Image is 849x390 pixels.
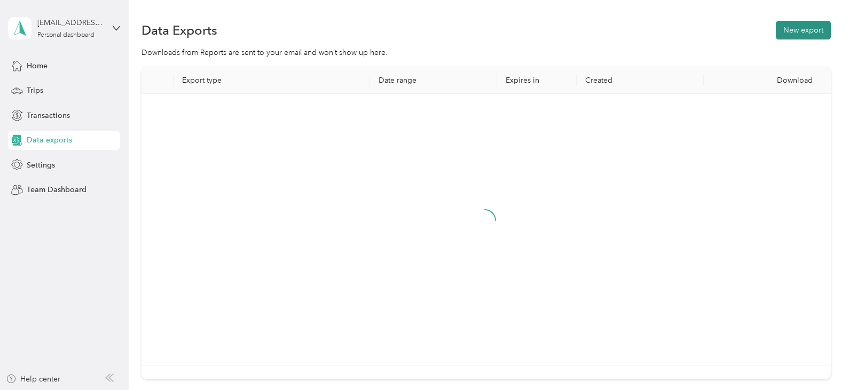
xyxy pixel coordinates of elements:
th: Created [577,67,704,94]
span: Transactions [27,110,70,121]
button: Help center [6,373,60,385]
span: Data exports [27,134,72,146]
th: Date range [370,67,497,94]
th: Export type [174,67,371,94]
span: Trips [27,85,43,96]
span: Home [27,60,48,71]
button: New export [776,21,831,39]
div: [EMAIL_ADDRESS][DOMAIN_NAME] [37,17,104,28]
span: Team Dashboard [27,184,87,195]
div: Download [712,76,822,85]
div: Personal dashboard [37,32,95,38]
th: Expires in [497,67,577,94]
div: Downloads from Reports are sent to your email and won’t show up here. [141,47,830,58]
iframe: Everlance-gr Chat Button Frame [789,330,849,390]
h1: Data Exports [141,25,217,36]
span: Settings [27,160,55,171]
